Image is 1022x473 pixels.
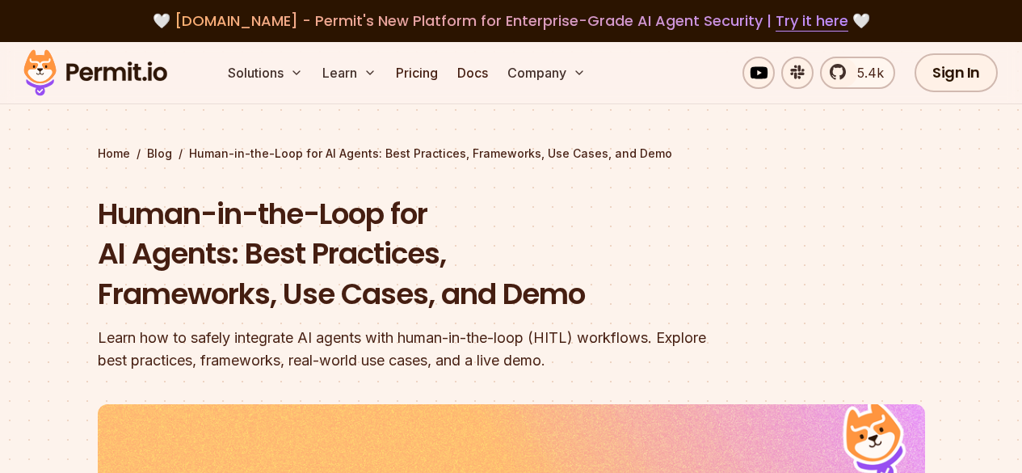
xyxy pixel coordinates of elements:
[39,10,983,32] div: 🤍 🤍
[221,57,309,89] button: Solutions
[820,57,895,89] a: 5.4k
[847,63,884,82] span: 5.4k
[501,57,592,89] button: Company
[98,146,130,162] a: Home
[98,146,925,162] div: / /
[389,57,444,89] a: Pricing
[451,57,494,89] a: Docs
[175,11,848,31] span: [DOMAIN_NAME] - Permit's New Platform for Enterprise-Grade AI Agent Security |
[147,146,172,162] a: Blog
[776,11,848,32] a: Try it here
[915,53,998,92] a: Sign In
[16,45,175,100] img: Permit logo
[316,57,383,89] button: Learn
[98,327,718,372] div: Learn how to safely integrate AI agents with human-in-the-loop (HITL) workflows. Explore best pra...
[98,194,718,315] h1: Human-in-the-Loop for AI Agents: Best Practices, Frameworks, Use Cases, and Demo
